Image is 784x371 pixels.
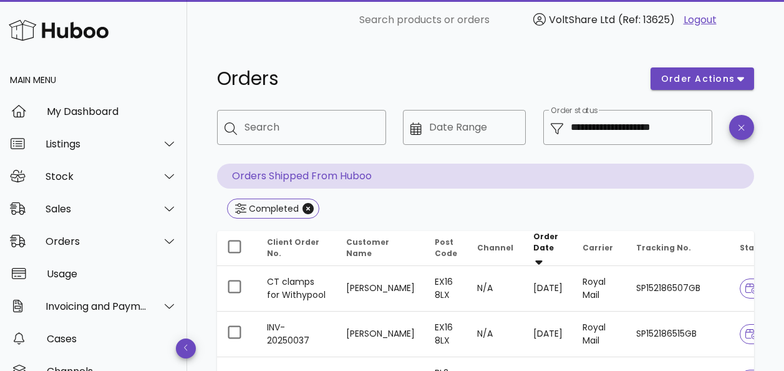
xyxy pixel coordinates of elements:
[523,231,573,266] th: Order Date: Sorted descending. Activate to remove sorting.
[267,237,319,259] span: Client Order No.
[46,203,147,215] div: Sales
[425,266,467,312] td: EX16 8LX
[46,138,147,150] div: Listings
[435,237,457,259] span: Post Code
[467,231,523,266] th: Channel
[684,12,717,27] a: Logout
[549,12,615,27] span: VoltShare Ltd
[217,164,754,189] p: Orders Shipped From Huboo
[467,312,523,357] td: N/A
[573,312,626,357] td: Royal Mail
[618,12,675,27] span: (Ref: 13625)
[246,202,299,215] div: Completed
[257,231,336,266] th: Client Order No.
[302,203,314,214] button: Close
[425,231,467,266] th: Post Code
[336,231,425,266] th: Customer Name
[626,312,730,357] td: SP152186515GB
[477,242,513,253] span: Channel
[533,231,558,253] span: Order Date
[9,17,109,44] img: Huboo Logo
[346,237,389,259] span: Customer Name
[626,266,730,312] td: SP152186507GB
[46,300,147,312] div: Invoicing and Payments
[523,266,573,312] td: [DATE]
[425,312,467,357] td: EX16 8LX
[551,106,598,116] label: Order status
[47,333,177,345] div: Cases
[46,235,147,247] div: Orders
[467,266,523,312] td: N/A
[636,242,691,253] span: Tracking No.
[257,312,336,357] td: INV-20250037
[573,266,626,312] td: Royal Mail
[47,106,177,117] div: My Dashboard
[336,312,425,357] td: [PERSON_NAME]
[573,231,626,266] th: Carrier
[46,171,147,182] div: Stock
[336,266,425,312] td: [PERSON_NAME]
[626,231,730,266] th: Tracking No.
[740,242,777,253] span: Status
[583,242,613,253] span: Carrier
[661,72,735,86] span: order actions
[651,67,754,90] button: order actions
[257,266,336,312] td: CT clamps for Withypool
[523,312,573,357] td: [DATE]
[217,67,636,90] h1: Orders
[47,268,177,280] div: Usage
